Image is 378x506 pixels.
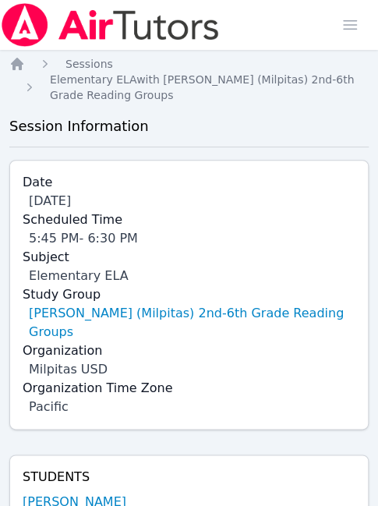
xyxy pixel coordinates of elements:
label: Subject [23,248,355,267]
h3: Session Information [9,115,369,137]
a: Elementary ELAwith [PERSON_NAME] (Milpitas) 2nd-6th Grade Reading Groups [50,72,369,103]
span: Elementary ELA with [PERSON_NAME] (Milpitas) 2nd-6th Grade Reading Groups [50,73,354,101]
label: Scheduled Time [23,211,355,229]
nav: Breadcrumb [9,56,369,103]
div: 5:45 PM - 6:30 PM [29,229,355,248]
div: Pacific [29,398,355,416]
a: [PERSON_NAME] (Milpitas) 2nd-6th Grade Reading Groups [29,304,355,341]
span: Sessions [65,58,113,70]
label: Organization [23,341,355,360]
label: Date [23,173,355,192]
label: Organization Time Zone [23,379,355,398]
div: [DATE] [29,192,355,211]
div: Elementary ELA [29,267,355,285]
a: Sessions [65,56,113,72]
div: Milpitas USD [29,360,355,379]
label: Study Group [23,285,355,304]
h4: Students [23,468,355,487]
